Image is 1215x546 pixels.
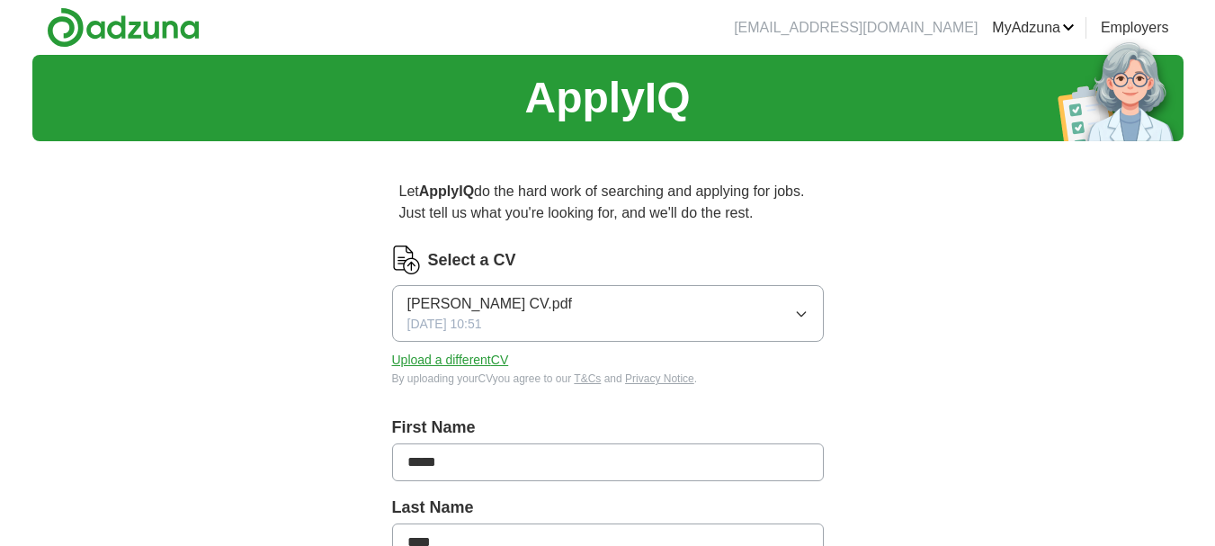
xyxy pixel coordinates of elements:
p: Let do the hard work of searching and applying for jobs. Just tell us what you're looking for, an... [392,174,824,231]
label: Last Name [392,496,824,520]
img: Adzuna logo [47,7,200,48]
a: Employers [1101,17,1169,39]
h1: ApplyIQ [524,66,690,130]
a: MyAdzuna [992,17,1075,39]
label: Select a CV [428,248,516,273]
li: [EMAIL_ADDRESS][DOMAIN_NAME] [734,17,978,39]
img: CV Icon [392,246,421,274]
button: [PERSON_NAME] CV.pdf[DATE] 10:51 [392,285,824,342]
a: Privacy Notice [625,372,694,385]
div: By uploading your CV you agree to our and . [392,371,824,387]
a: T&Cs [574,372,601,385]
span: [DATE] 10:51 [407,315,482,334]
button: Upload a differentCV [392,351,509,370]
span: [PERSON_NAME] CV.pdf [407,293,572,315]
label: First Name [392,416,824,440]
strong: ApplyIQ [419,183,474,199]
